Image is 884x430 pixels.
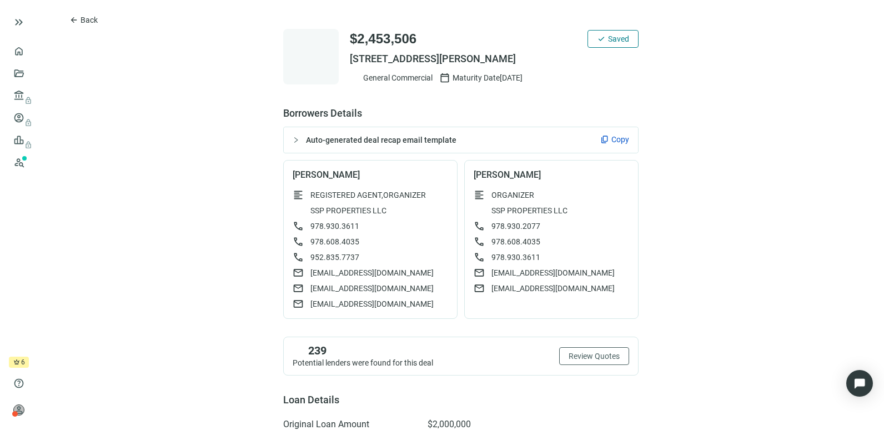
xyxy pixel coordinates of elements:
button: keyboard_double_arrow_right [12,16,26,29]
span: person [13,404,24,416]
span: REGISTERED AGENT,ORGANIZER [310,189,426,201]
span: Potential lenders were found for this deal [293,358,433,367]
span: calendar_today [439,72,450,83]
span: [STREET_ADDRESS][PERSON_NAME] [350,52,639,66]
span: 978.608.4035 [310,237,359,246]
span: Back [81,16,98,24]
button: arrow_backBack [60,11,107,29]
button: checkSaved [587,30,639,48]
span: collapsed [293,137,299,143]
span: Review Quotes [569,352,620,361]
span: crown [13,359,20,366]
span: Copy [611,134,629,145]
span: call [474,236,485,247]
span: ORGANIZER [491,189,534,201]
span: mail [293,298,304,309]
span: 6 [21,357,25,368]
span: call [293,221,304,232]
div: Auto-generated deal recap email templatecontent_copyCopy [284,127,638,153]
span: [PERSON_NAME] [293,169,448,181]
span: Loan Details [283,394,339,406]
span: [PERSON_NAME] [474,169,629,181]
span: [EMAIL_ADDRESS][DOMAIN_NAME] [310,267,434,278]
span: arrow_back [69,16,78,24]
span: 239 [308,344,327,357]
span: mail [293,267,304,278]
span: [EMAIL_ADDRESS][DOMAIN_NAME] [491,267,615,278]
span: 978.930.3611 [310,222,359,231]
span: mail [293,283,304,294]
span: $2,453,506 [350,30,416,48]
span: call [474,221,485,232]
span: 978.608.4035 [491,237,540,246]
span: Maturity Date [DATE] [453,72,523,83]
span: 978.930.3611 [491,253,540,262]
span: [EMAIL_ADDRESS][DOMAIN_NAME] [491,283,615,294]
div: Open Intercom Messenger [846,370,873,397]
span: $2,000,000 [428,419,471,430]
span: Auto-generated deal recap email template [306,136,456,144]
button: Review Quotes [559,347,629,365]
span: mail [474,283,485,294]
span: format_align_left [293,189,304,201]
span: SSP PROPERTIES LLC [491,205,567,216]
span: check [597,34,606,43]
span: call [293,252,304,263]
span: content_copy [600,135,609,144]
span: Original Loan Amount [283,419,416,430]
span: 952.835.7737 [310,253,359,262]
span: Saved [608,34,629,43]
span: call [474,252,485,263]
span: Borrowers Details [283,107,639,120]
span: SSP PROPERTIES LLC [310,205,386,216]
span: [EMAIL_ADDRESS][DOMAIN_NAME] [310,298,434,309]
span: help [13,378,24,389]
span: General Commercial [363,72,433,83]
span: [EMAIL_ADDRESS][DOMAIN_NAME] [310,283,434,294]
span: call [293,236,304,247]
span: format_align_left [474,189,485,201]
span: mail [474,267,485,278]
span: 978.930.2077 [491,222,540,231]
